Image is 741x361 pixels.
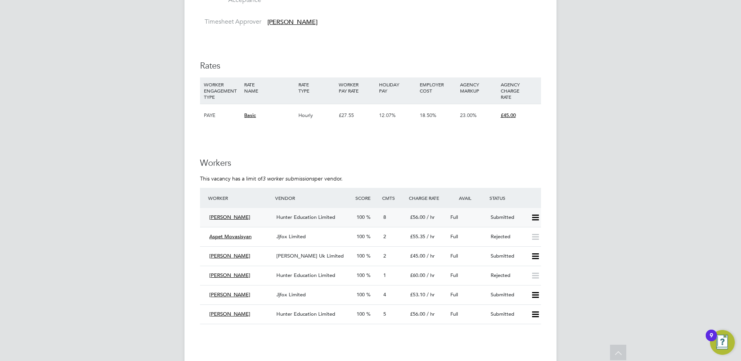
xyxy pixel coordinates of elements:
[710,330,735,355] button: Open Resource Center, 9 new notifications
[209,311,250,317] span: [PERSON_NAME]
[450,291,458,298] span: Full
[488,269,528,282] div: Rejected
[407,191,447,205] div: Charge Rate
[357,233,365,240] span: 100
[450,311,458,317] span: Full
[209,253,250,259] span: [PERSON_NAME]
[296,77,337,98] div: RATE TYPE
[427,233,435,240] span: / hr
[410,233,425,240] span: £55.35
[488,308,528,321] div: Submitted
[242,77,296,98] div: RATE NAME
[383,214,386,220] span: 8
[209,291,250,298] span: [PERSON_NAME]
[383,291,386,298] span: 4
[209,272,250,278] span: [PERSON_NAME]
[202,104,242,127] div: PAYE
[488,250,528,263] div: Submitted
[427,253,435,259] span: / hr
[296,104,337,127] div: Hourly
[200,158,541,169] h3: Workers
[447,191,488,205] div: Avail
[276,311,335,317] span: Hunter Education Limited
[420,112,436,119] span: 18.50%
[337,77,377,98] div: WORKER PAY RATE
[383,311,386,317] span: 5
[273,191,353,205] div: Vendor
[200,60,541,72] h3: Rates
[501,112,516,119] span: £45.00
[427,214,435,220] span: / hr
[460,112,477,119] span: 23.00%
[383,272,386,278] span: 1
[357,291,365,298] span: 100
[276,291,306,298] span: Jjfox Limited
[337,104,377,127] div: £27.55
[200,175,541,182] p: This vacancy has a limit of per vendor.
[418,77,458,98] div: EMPLOYER COST
[383,233,386,240] span: 2
[410,291,425,298] span: £53.10
[276,214,335,220] span: Hunter Education Limited
[357,214,365,220] span: 100
[377,77,417,98] div: HOLIDAY PAY
[450,253,458,259] span: Full
[276,253,344,259] span: [PERSON_NAME] Uk Limited
[357,311,365,317] span: 100
[427,311,435,317] span: / hr
[710,335,713,346] div: 9
[244,112,256,119] span: Basic
[488,191,541,205] div: Status
[357,253,365,259] span: 100
[410,272,425,278] span: £60.00
[379,112,396,119] span: 12.07%
[450,214,458,220] span: Full
[380,191,407,205] div: Cmts
[410,253,425,259] span: £45.00
[499,77,539,104] div: AGENCY CHARGE RATE
[262,175,314,182] em: 3 worker submissions
[488,289,528,301] div: Submitted
[202,77,242,104] div: WORKER ENGAGEMENT TYPE
[458,77,498,98] div: AGENCY MARKUP
[357,272,365,278] span: 100
[488,211,528,224] div: Submitted
[276,233,306,240] span: Jjfox Limited
[410,311,425,317] span: £56.00
[209,233,252,240] span: Aspet Movasisyan
[206,191,273,205] div: Worker
[200,18,261,26] label: Timesheet Approver
[450,272,458,278] span: Full
[353,191,380,205] div: Score
[410,214,425,220] span: £56.00
[488,230,528,243] div: Rejected
[427,291,435,298] span: / hr
[383,253,386,259] span: 2
[209,214,250,220] span: [PERSON_NAME]
[427,272,435,278] span: / hr
[276,272,335,278] span: Hunter Education Limited
[450,233,458,240] span: Full
[267,18,317,26] span: [PERSON_NAME]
